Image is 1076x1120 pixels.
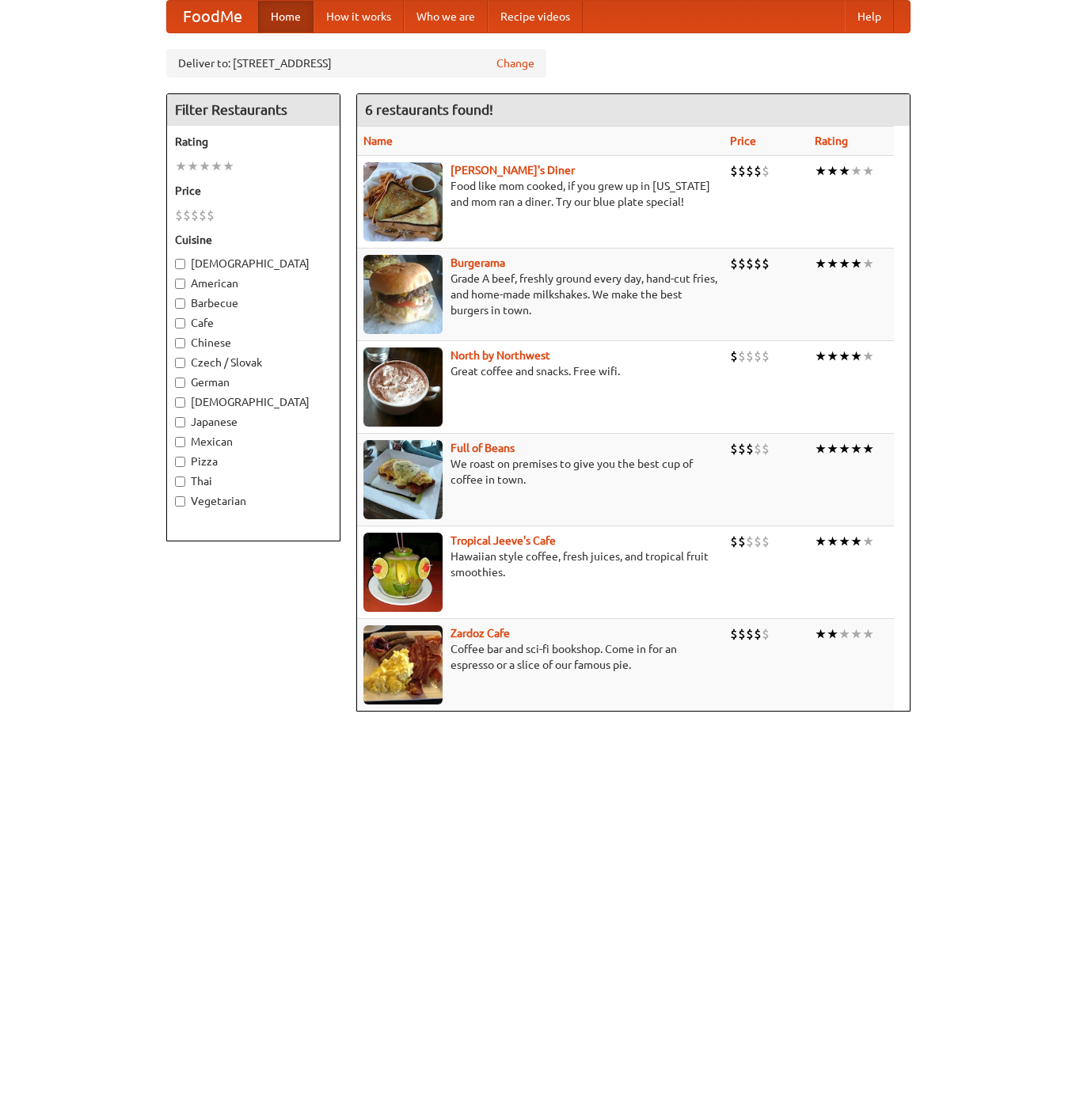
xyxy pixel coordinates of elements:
[815,135,848,147] a: Rating
[762,255,770,272] li: $
[175,476,185,487] input: Thai
[175,414,332,430] label: Japanese
[738,255,746,272] li: $
[754,255,762,272] li: $
[762,625,770,643] li: $
[363,533,443,612] img: jeeves.jpg
[451,627,510,640] a: Zardoz Cafe
[175,232,332,248] h5: Cuisine
[754,162,762,180] li: $
[175,397,185,408] input: [DEMOGRAPHIC_DATA]
[746,440,754,457] li: $
[815,162,827,180] li: ★
[175,374,332,390] label: German
[730,625,738,643] li: $
[167,1,258,32] a: FoodMe
[199,207,207,224] li: $
[167,94,340,126] h4: Filter Restaurants
[845,1,894,32] a: Help
[762,162,770,180] li: $
[838,162,850,180] li: ★
[850,162,862,180] li: ★
[175,496,185,507] input: Vegetarian
[175,394,332,410] label: [DEMOGRAPHIC_DATA]
[365,102,493,117] ng-pluralize: 6 restaurants found!
[838,625,850,643] li: ★
[175,338,185,348] input: Chinese
[838,255,850,272] li: ★
[850,440,862,457] li: ★
[175,256,332,271] label: [DEMOGRAPHIC_DATA]
[175,295,332,311] label: Barbecue
[738,440,746,457] li: $
[207,207,215,224] li: $
[175,355,332,370] label: Czech / Slovak
[175,493,332,509] label: Vegetarian
[451,349,550,362] b: North by Northwest
[730,255,738,272] li: $
[827,255,838,272] li: ★
[862,255,874,272] li: ★
[175,454,332,469] label: Pizza
[754,533,762,550] li: $
[746,162,754,180] li: $
[827,347,838,365] li: ★
[746,533,754,550] li: $
[738,347,746,365] li: $
[838,347,850,365] li: ★
[175,259,185,269] input: [DEMOGRAPHIC_DATA]
[363,255,443,334] img: burgerama.jpg
[451,256,505,269] a: Burgerama
[258,1,314,32] a: Home
[827,625,838,643] li: ★
[183,207,191,224] li: $
[175,279,185,289] input: American
[754,347,762,365] li: $
[730,162,738,180] li: $
[815,347,827,365] li: ★
[175,335,332,351] label: Chinese
[451,442,515,454] a: Full of Beans
[175,134,332,150] h5: Rating
[404,1,488,32] a: Who we are
[827,162,838,180] li: ★
[166,49,546,78] div: Deliver to: [STREET_ADDRESS]
[363,641,717,673] p: Coffee bar and sci-fi bookshop. Come in for an espresso or a slice of our famous pie.
[754,440,762,457] li: $
[838,440,850,457] li: ★
[488,1,583,32] a: Recipe videos
[730,135,756,147] a: Price
[850,533,862,550] li: ★
[762,347,770,365] li: $
[850,347,862,365] li: ★
[815,440,827,457] li: ★
[730,347,738,365] li: $
[199,158,211,175] li: ★
[314,1,404,32] a: How it works
[496,55,534,71] a: Change
[815,533,827,550] li: ★
[175,158,187,175] li: ★
[222,158,234,175] li: ★
[827,440,838,457] li: ★
[862,625,874,643] li: ★
[730,440,738,457] li: $
[363,549,717,580] p: Hawaiian style coffee, fresh juices, and tropical fruit smoothies.
[451,534,556,547] a: Tropical Jeeve's Cafe
[451,164,575,177] a: [PERSON_NAME]'s Diner
[363,271,717,318] p: Grade A beef, freshly ground every day, hand-cut fries, and home-made milkshakes. We make the bes...
[175,417,185,427] input: Japanese
[815,255,827,272] li: ★
[738,533,746,550] li: $
[363,135,393,147] a: Name
[862,440,874,457] li: ★
[738,625,746,643] li: $
[738,162,746,180] li: $
[175,473,332,489] label: Thai
[363,625,443,704] img: zardoz.jpg
[175,318,185,328] input: Cafe
[211,158,222,175] li: ★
